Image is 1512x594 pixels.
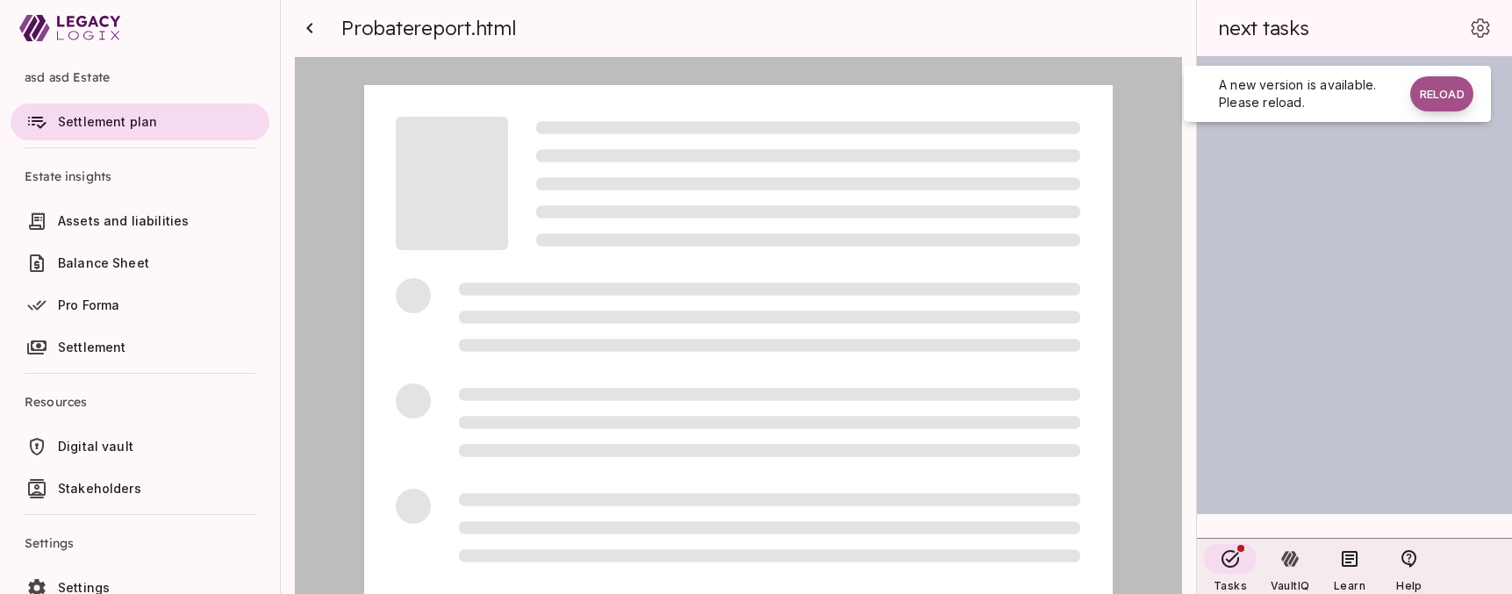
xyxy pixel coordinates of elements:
button: Reload [1410,76,1473,111]
span: Tasks [1214,579,1247,592]
span: asd asd Estate [25,56,255,98]
span: Help [1396,579,1422,592]
span: Pro Forma [58,297,119,312]
span: Settlement [58,340,126,354]
span: Balance Sheet [58,255,149,270]
span: Settlement plan [58,114,157,129]
span: Assets and liabilities [58,213,189,228]
span: Stakeholders [58,481,141,496]
span: A new version is available. Please reload. [1219,76,1410,111]
span: Estate insights [25,155,255,197]
span: next tasks [1218,16,1309,40]
span: Digital vault [58,439,133,454]
span: Probatereport.html [341,16,517,40]
span: Resources [25,381,255,423]
span: Settings [25,522,255,564]
span: Learn [1334,579,1365,592]
span: VaultIQ [1271,579,1309,592]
